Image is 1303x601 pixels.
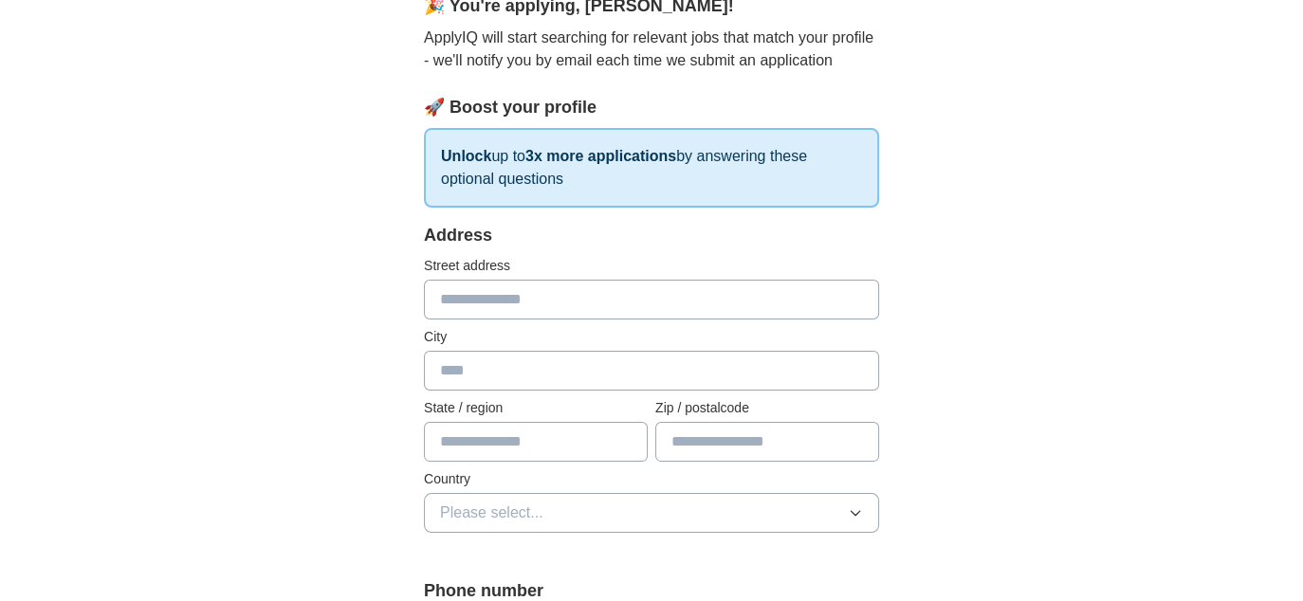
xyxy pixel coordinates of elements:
label: Country [424,469,879,489]
strong: Unlock [441,148,491,164]
p: ApplyIQ will start searching for relevant jobs that match your profile - we'll notify you by emai... [424,27,879,72]
strong: 3x more applications [525,148,676,164]
p: up to by answering these optional questions [424,128,879,208]
label: City [424,327,879,347]
label: State / region [424,398,648,418]
label: Zip / postalcode [655,398,879,418]
div: 🚀 Boost your profile [424,95,879,120]
button: Please select... [424,493,879,533]
span: Please select... [440,501,543,524]
div: Address [424,223,879,248]
label: Street address [424,256,879,276]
